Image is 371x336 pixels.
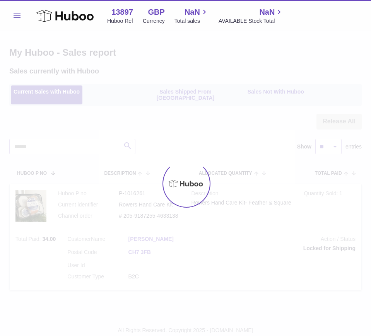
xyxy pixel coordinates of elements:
span: Total sales [174,17,209,25]
strong: 13897 [111,7,133,17]
div: Huboo Ref [107,17,133,25]
span: NaN [259,7,275,17]
strong: GBP [148,7,164,17]
div: Currency [143,17,165,25]
span: NaN [185,7,200,17]
span: AVAILABLE Stock Total [219,17,284,25]
a: NaN Total sales [174,7,209,25]
a: NaN AVAILABLE Stock Total [219,7,284,25]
